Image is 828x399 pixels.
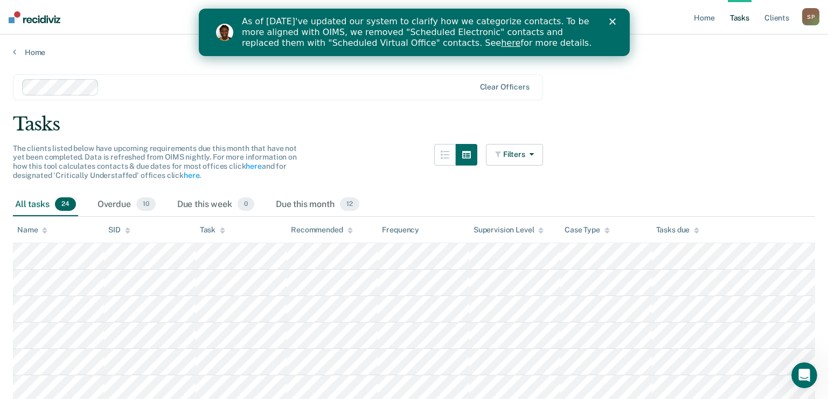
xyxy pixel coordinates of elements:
[791,362,817,388] iframe: Intercom live chat
[175,193,256,217] div: Due this week0
[274,193,361,217] div: Due this month12
[410,10,421,16] div: Close
[480,82,530,92] div: Clear officers
[13,113,815,135] div: Tasks
[55,197,76,211] span: 24
[486,144,543,166] button: Filters
[200,225,225,235] div: Task
[474,225,544,235] div: Supervision Level
[382,225,419,235] div: Frequency
[136,197,156,211] span: 10
[95,193,158,217] div: Overdue10
[802,8,819,25] div: S P
[238,197,254,211] span: 0
[656,225,700,235] div: Tasks due
[291,225,352,235] div: Recommended
[108,225,130,235] div: SID
[13,47,815,57] a: Home
[13,144,297,180] span: The clients listed below have upcoming requirements due this month that have not yet been complet...
[802,8,819,25] button: SP
[9,11,60,23] img: Recidiviz
[17,225,47,235] div: Name
[13,193,78,217] div: All tasks24
[565,225,610,235] div: Case Type
[340,197,359,211] span: 12
[302,29,322,39] a: here
[184,171,199,180] a: here
[246,162,261,170] a: here
[199,9,630,56] iframe: Intercom live chat banner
